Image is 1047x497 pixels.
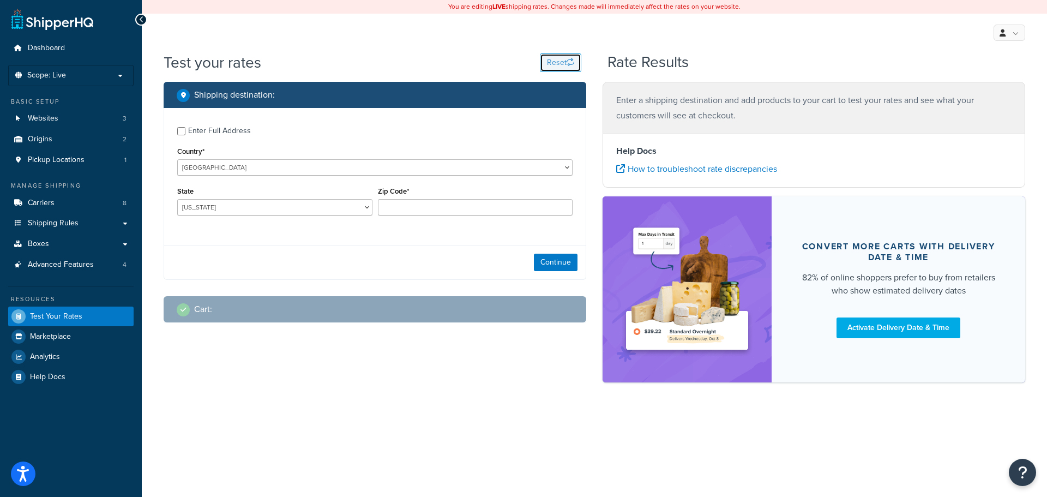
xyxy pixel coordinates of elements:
[540,53,581,72] button: Reset
[123,199,127,208] span: 8
[124,155,127,165] span: 1
[607,54,689,71] h2: Rate Results
[798,241,999,263] div: Convert more carts with delivery date & time
[378,187,409,195] label: Zip Code*
[492,2,506,11] b: LIVE
[8,255,134,275] li: Advanced Features
[30,352,60,362] span: Analytics
[837,318,960,338] a: Activate Delivery Date & Time
[8,367,134,387] a: Help Docs
[28,135,52,144] span: Origins
[123,135,127,144] span: 2
[8,97,134,106] div: Basic Setup
[8,347,134,367] a: Analytics
[177,127,185,135] input: Enter Full Address
[8,255,134,275] a: Advanced Features4
[616,145,1012,158] h4: Help Docs
[188,123,251,139] div: Enter Full Address
[8,150,134,170] li: Pickup Locations
[8,129,134,149] a: Origins2
[619,213,755,366] img: feature-image-ddt-36eae7f7280da8017bfb280eaccd9c446f90b1fe08728e4019434db127062ab4.png
[8,213,134,233] a: Shipping Rules
[28,155,85,165] span: Pickup Locations
[30,312,82,321] span: Test Your Rates
[30,373,65,382] span: Help Docs
[8,307,134,326] a: Test Your Rates
[8,129,134,149] li: Origins
[8,234,134,254] a: Boxes
[616,163,777,175] a: How to troubleshoot rate discrepancies
[177,147,204,155] label: Country*
[8,327,134,346] a: Marketplace
[798,271,999,297] div: 82% of online shoppers prefer to buy from retailers who show estimated delivery dates
[28,199,55,208] span: Carriers
[123,260,127,270] span: 4
[534,254,577,271] button: Continue
[28,44,65,53] span: Dashboard
[28,239,49,249] span: Boxes
[8,109,134,129] li: Websites
[30,332,71,342] span: Marketplace
[8,193,134,213] li: Carriers
[27,71,66,80] span: Scope: Live
[123,114,127,123] span: 3
[28,114,58,123] span: Websites
[28,260,94,270] span: Advanced Features
[194,90,275,100] h2: Shipping destination :
[177,187,194,195] label: State
[616,93,1012,123] p: Enter a shipping destination and add products to your cart to test your rates and see what your c...
[8,193,134,213] a: Carriers8
[28,219,79,228] span: Shipping Rules
[8,150,134,170] a: Pickup Locations1
[8,181,134,190] div: Manage Shipping
[164,52,261,73] h1: Test your rates
[8,295,134,304] div: Resources
[8,38,134,58] a: Dashboard
[8,109,134,129] a: Websites3
[194,304,212,314] h2: Cart :
[1009,459,1036,486] button: Open Resource Center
